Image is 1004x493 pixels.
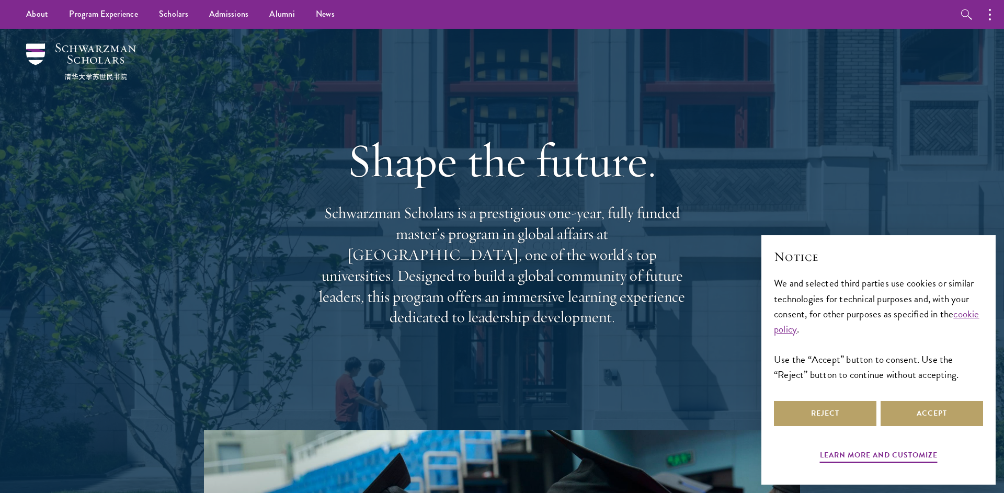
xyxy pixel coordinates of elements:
a: cookie policy [774,306,979,337]
h1: Shape the future. [314,131,690,190]
button: Reject [774,401,876,426]
div: We and selected third parties use cookies or similar technologies for technical purposes and, wit... [774,276,983,382]
h2: Notice [774,248,983,266]
img: Schwarzman Scholars [26,43,136,80]
p: Schwarzman Scholars is a prestigious one-year, fully funded master’s program in global affairs at... [314,203,690,328]
button: Learn more and customize [820,449,938,465]
button: Accept [881,401,983,426]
